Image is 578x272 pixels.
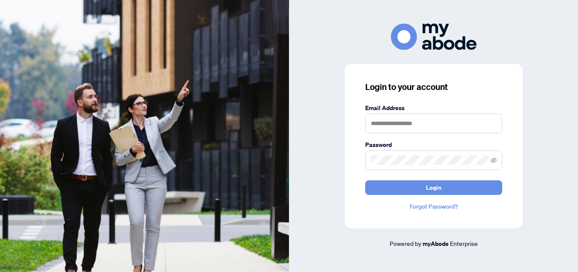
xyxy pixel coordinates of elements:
h3: Login to your account [365,81,502,93]
span: Powered by [390,239,421,247]
label: Password [365,140,502,149]
span: eye-invisible [491,157,497,163]
a: myAbode [423,239,449,248]
a: Forgot Password? [365,202,502,211]
img: ma-logo [391,24,477,50]
button: Login [365,180,502,195]
label: Email Address [365,103,502,113]
span: Enterprise [450,239,478,247]
span: Login [426,181,441,194]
